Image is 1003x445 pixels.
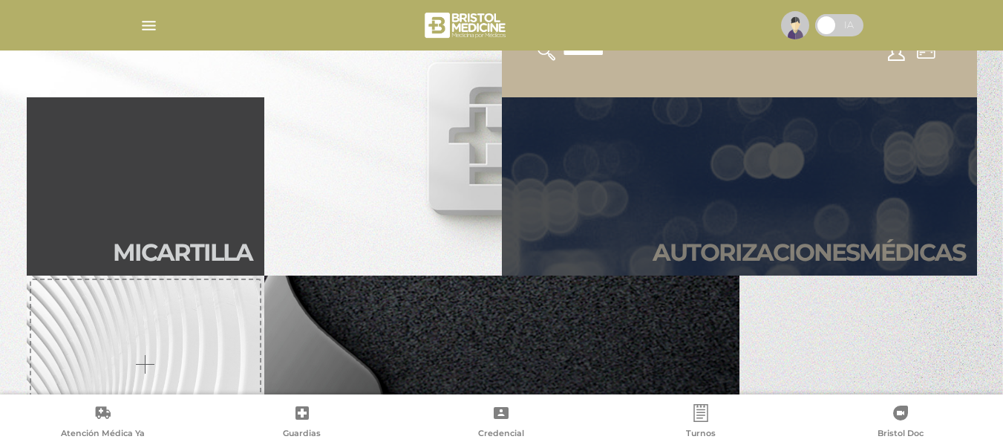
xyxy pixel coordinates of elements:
a: Guardias [203,404,402,442]
a: Turnos [601,404,801,442]
span: Guardias [283,428,321,441]
a: Credencial [402,404,601,442]
a: Atención Médica Ya [3,404,203,442]
span: Credencial [478,428,524,441]
h2: Mi car tilla [113,238,252,267]
img: Cober_menu-lines-white.svg [140,16,158,35]
span: Turnos [686,428,716,441]
h2: Autori zaciones médicas [653,238,965,267]
img: bristol-medicine-blanco.png [422,7,511,43]
img: profile-placeholder.svg [781,11,809,39]
span: Atención Médica Ya [61,428,145,441]
a: Bristol Doc [800,404,1000,442]
a: Micartilla [27,97,264,276]
a: Autorizacionesmédicas [502,97,977,276]
span: Bristol Doc [878,428,924,441]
